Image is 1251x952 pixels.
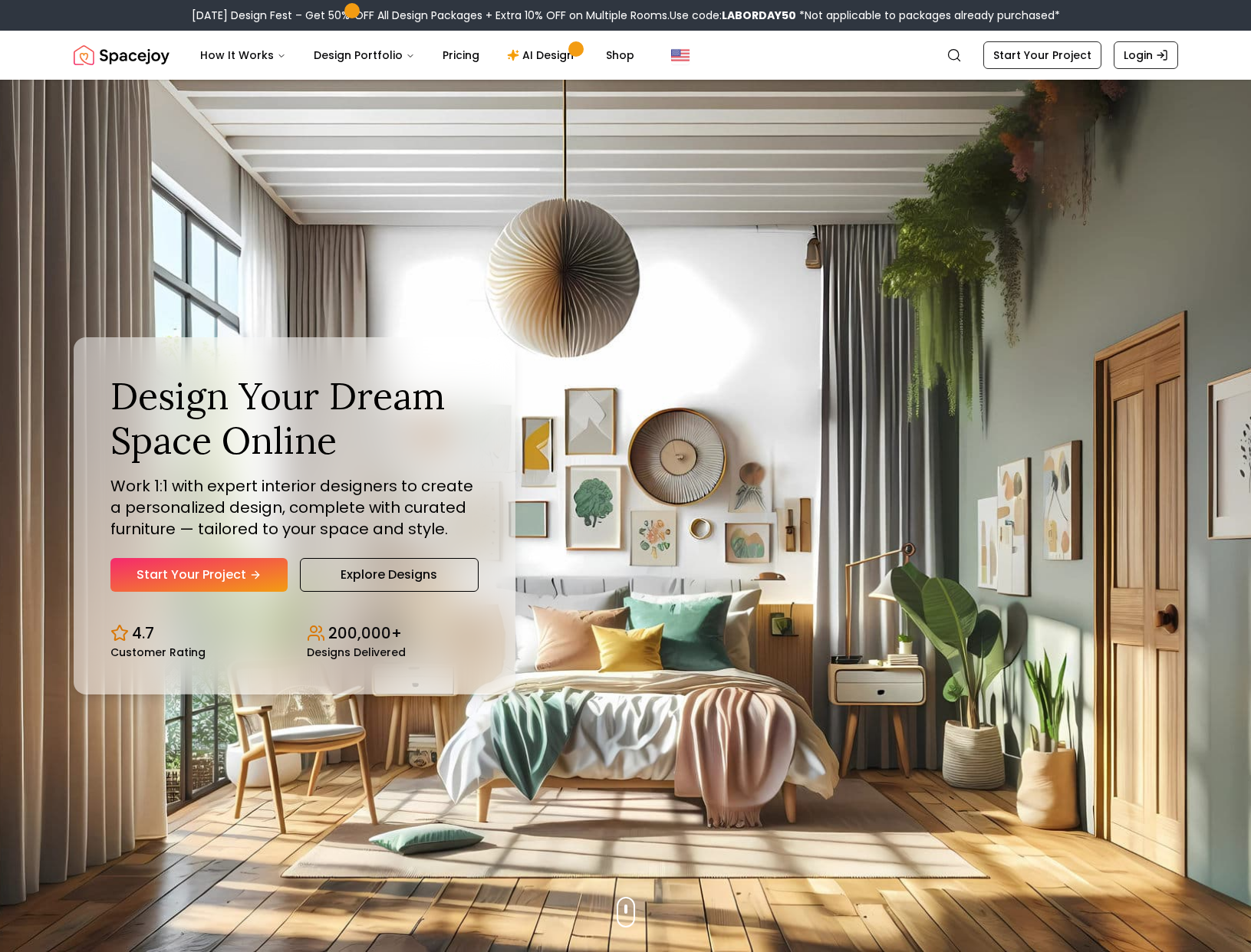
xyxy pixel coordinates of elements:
p: Work 1:1 with expert interior designers to create a personalized design, complete with curated fu... [110,475,479,540]
div: Design stats [110,610,479,658]
a: Start Your Project [110,558,288,592]
a: Login [1114,41,1178,69]
a: Pricing [430,40,492,71]
span: Use code: [670,8,796,23]
button: How It Works [188,40,298,71]
button: Design Portfolio [301,40,427,71]
p: 200,000+ [328,622,402,644]
img: United States [671,46,690,64]
img: Spacejoy Logo [74,40,170,71]
span: *Not applicable to packages already purchased* [796,8,1060,23]
div: [DATE] Design Fest – Get 50% OFF All Design Packages + Extra 10% OFF on Multiple Rooms. [192,8,1060,23]
p: 4.7 [132,622,154,644]
b: LABORDAY50 [722,8,796,23]
nav: Main [188,40,647,71]
small: Customer Rating [110,647,206,658]
a: Spacejoy [74,40,170,71]
a: Shop [594,40,647,71]
h1: Design Your Dream Space Online [110,374,479,462]
small: Designs Delivered [307,647,406,658]
a: Explore Designs [300,558,479,592]
a: Start Your Project [983,41,1101,69]
a: AI Design [495,40,591,71]
nav: Global [74,31,1178,80]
